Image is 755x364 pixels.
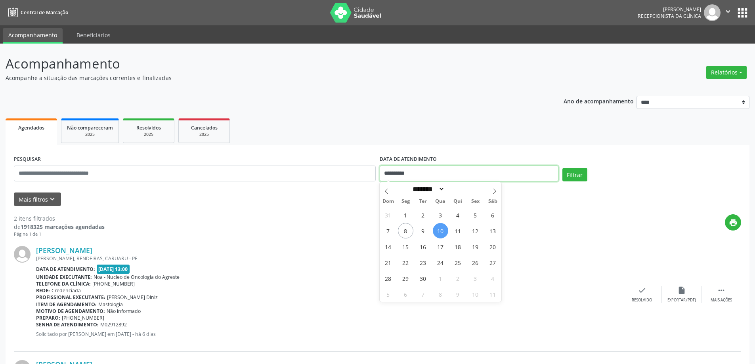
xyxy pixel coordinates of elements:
span: Qui [449,199,466,204]
div: Mais ações [711,297,732,303]
span: Setembro 28, 2025 [380,271,396,286]
span: Setembro 23, 2025 [415,255,431,270]
span: Sáb [484,199,501,204]
span: Setembro 15, 2025 [398,239,413,254]
span: Central de Marcação [21,9,68,16]
span: [PERSON_NAME] Diniz [107,294,158,301]
i:  [724,7,732,16]
div: Exportar (PDF) [667,297,696,303]
span: Setembro 17, 2025 [433,239,448,254]
i: check [638,286,646,295]
span: Outubro 5, 2025 [380,286,396,302]
span: Agosto 31, 2025 [380,207,396,223]
img: img [704,4,721,21]
span: Setembro 25, 2025 [450,255,466,270]
span: Setembro 16, 2025 [415,239,431,254]
span: Dom [380,199,397,204]
span: Outubro 8, 2025 [433,286,448,302]
label: DATA DE ATENDIMENTO [380,153,437,166]
div: Resolvido [632,297,652,303]
i:  [717,286,726,295]
span: Outubro 2, 2025 [450,271,466,286]
a: [PERSON_NAME] [36,246,92,255]
span: Setembro 24, 2025 [433,255,448,270]
span: Setembro 14, 2025 [380,239,396,254]
button: Mais filtroskeyboard_arrow_down [14,192,61,206]
div: 2 itens filtrados [14,214,105,223]
b: Unidade executante: [36,274,92,280]
span: Credenciada [52,287,81,294]
span: Setembro 22, 2025 [398,255,413,270]
span: Resolvidos [136,124,161,131]
span: Recepcionista da clínica [638,13,701,19]
b: Telefone da clínica: [36,280,91,287]
span: Outubro 3, 2025 [468,271,483,286]
button:  [721,4,736,21]
span: Outubro 9, 2025 [450,286,466,302]
button: Filtrar [562,168,587,181]
span: [DATE] 13:00 [97,265,130,274]
span: Setembro 26, 2025 [468,255,483,270]
p: Acompanhamento [6,54,526,74]
input: Year [445,185,471,193]
b: Preparo: [36,314,60,321]
span: Setembro 2, 2025 [415,207,431,223]
select: Month [410,185,445,193]
b: Data de atendimento: [36,266,95,273]
span: Outubro 4, 2025 [485,271,501,286]
div: 2025 [67,131,113,137]
span: Ter [414,199,432,204]
span: Setembro 5, 2025 [468,207,483,223]
span: Setembro 9, 2025 [415,223,431,238]
span: Setembro 20, 2025 [485,239,501,254]
p: Solicitado por [PERSON_NAME] em [DATE] - há 6 dias [36,331,622,337]
span: Setembro 4, 2025 [450,207,466,223]
a: Beneficiários [71,28,116,42]
span: Setembro 11, 2025 [450,223,466,238]
span: Setembro 19, 2025 [468,239,483,254]
span: Outubro 7, 2025 [415,286,431,302]
button: Relatórios [706,66,747,79]
span: Setembro 10, 2025 [433,223,448,238]
b: Senha de atendimento: [36,321,99,328]
img: img [14,246,31,263]
span: Sex [466,199,484,204]
span: Outubro 6, 2025 [398,286,413,302]
b: Motivo de agendamento: [36,308,105,314]
i: insert_drive_file [677,286,686,295]
div: [PERSON_NAME], RENDEIRAS, CARUARU - PE [36,255,622,262]
span: [PHONE_NUMBER] [92,280,135,287]
span: M02912892 [100,321,127,328]
b: Rede: [36,287,50,294]
a: Acompanhamento [3,28,63,44]
label: PESQUISAR [14,153,41,166]
i: print [729,218,738,227]
span: Setembro 3, 2025 [433,207,448,223]
div: 2025 [129,131,168,137]
span: Setembro 1, 2025 [398,207,413,223]
span: Outubro 1, 2025 [433,271,448,286]
span: Não informado [107,308,141,314]
button: apps [736,6,749,20]
b: Profissional executante: [36,294,105,301]
span: Setembro 18, 2025 [450,239,466,254]
strong: 1918325 marcações agendadas [21,223,105,231]
span: Agendados [18,124,44,131]
span: Seg [397,199,414,204]
span: Noa - Nucleo de Oncologia do Agreste [94,274,180,280]
span: Setembro 13, 2025 [485,223,501,238]
span: Setembro 27, 2025 [485,255,501,270]
div: de [14,223,105,231]
span: Qua [432,199,449,204]
div: 2025 [184,131,224,137]
a: Central de Marcação [6,6,68,19]
p: Ano de acompanhamento [564,96,634,106]
span: [PHONE_NUMBER] [62,314,104,321]
span: Setembro 7, 2025 [380,223,396,238]
i: keyboard_arrow_down [48,195,57,204]
span: Setembro 8, 2025 [398,223,413,238]
span: Outubro 11, 2025 [485,286,501,302]
button: print [725,214,741,231]
span: Setembro 29, 2025 [398,271,413,286]
span: Setembro 6, 2025 [485,207,501,223]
